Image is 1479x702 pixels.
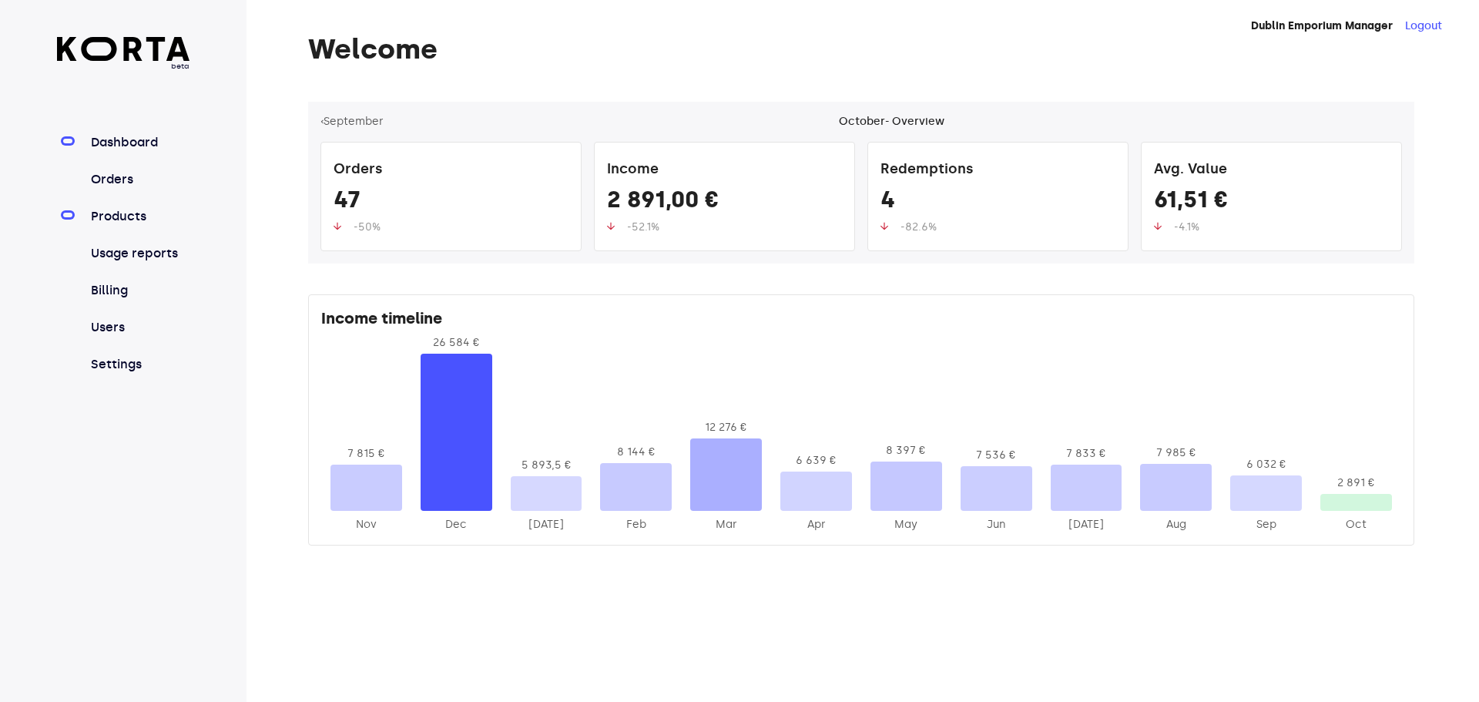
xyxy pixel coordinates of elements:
[839,114,944,129] div: October - Overview
[1154,222,1162,230] img: up
[320,114,384,129] button: ‹September
[961,448,1032,463] div: 7 536 €
[780,453,852,469] div: 6 639 €
[321,307,1401,335] div: Income timeline
[1051,517,1122,532] div: 2025-Jul
[88,355,190,374] a: Settings
[1140,445,1212,461] div: 7 985 €
[1140,517,1212,532] div: 2025-Aug
[330,517,402,532] div: 2024-Nov
[690,420,762,435] div: 12 276 €
[880,186,1115,220] div: 4
[600,445,672,460] div: 8 144 €
[57,37,190,61] img: Korta
[308,34,1414,65] h1: Welcome
[88,318,190,337] a: Users
[607,155,842,186] div: Income
[421,335,492,351] div: 26 584 €
[690,517,762,532] div: 2025-Mar
[334,155,568,186] div: Orders
[627,220,659,233] span: -52.1%
[511,458,582,473] div: 5 893,5 €
[88,281,190,300] a: Billing
[870,443,942,458] div: 8 397 €
[1230,457,1302,472] div: 6 032 €
[880,155,1115,186] div: Redemptions
[607,186,842,220] div: 2 891,00 €
[334,222,341,230] img: up
[1051,446,1122,462] div: 7 833 €
[1174,220,1199,233] span: -4.1%
[88,170,190,189] a: Orders
[961,517,1032,532] div: 2025-Jun
[1320,517,1392,532] div: 2025-Oct
[880,222,888,230] img: up
[1251,19,1393,32] strong: Dublin Emporium Manager
[600,517,672,532] div: 2025-Feb
[1230,517,1302,532] div: 2025-Sep
[780,517,852,532] div: 2025-Apr
[330,446,402,462] div: 7 815 €
[334,186,568,220] div: 47
[900,220,937,233] span: -82.6%
[88,207,190,226] a: Products
[511,517,582,532] div: 2025-Jan
[88,244,190,263] a: Usage reports
[1320,475,1392,491] div: 2 891 €
[354,220,381,233] span: -50%
[1405,18,1442,34] button: Logout
[57,61,190,72] span: beta
[870,517,942,532] div: 2025-May
[1154,155,1389,186] div: Avg. Value
[88,133,190,152] a: Dashboard
[57,37,190,72] a: beta
[421,517,492,532] div: 2024-Dec
[1154,186,1389,220] div: 61,51 €
[607,222,615,230] img: up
